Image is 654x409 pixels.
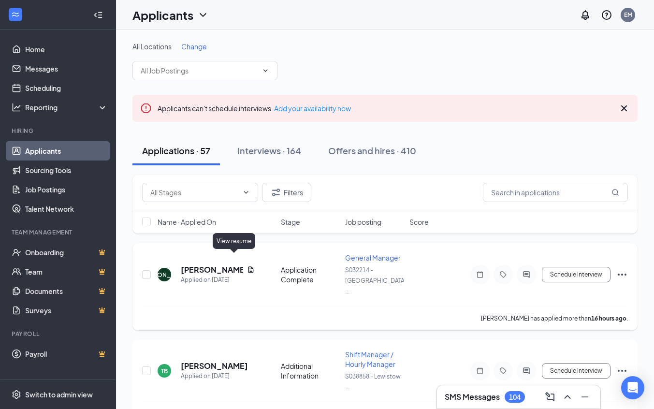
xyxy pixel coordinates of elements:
[213,233,255,249] div: View resume
[25,301,108,320] a: SurveysCrown
[25,78,108,98] a: Scheduling
[132,42,172,51] span: All Locations
[262,67,269,74] svg: ChevronDown
[12,127,106,135] div: Hiring
[409,217,429,227] span: Score
[270,187,282,198] svg: Filter
[616,269,628,280] svg: Ellipses
[577,389,593,405] button: Minimize
[141,65,258,76] input: All Job Postings
[281,265,339,284] div: Application Complete
[345,253,401,262] span: General Manager
[12,228,106,236] div: Team Management
[158,217,216,227] span: Name · Applied On
[542,267,610,282] button: Schedule Interview
[445,392,500,402] h3: SMS Messages
[509,393,521,401] div: 104
[580,9,591,21] svg: Notifications
[579,391,591,403] svg: Minimize
[591,315,626,322] b: 16 hours ago
[542,389,558,405] button: ComposeMessage
[281,217,300,227] span: Stage
[181,42,207,51] span: Change
[621,376,644,399] div: Open Intercom Messenger
[25,199,108,219] a: Talent Network
[560,389,575,405] button: ChevronUp
[181,371,248,381] div: Applied on [DATE]
[274,104,351,113] a: Add your availability now
[497,367,509,375] svg: Tag
[158,104,351,113] span: Applicants can't schedule interviews.
[601,9,612,21] svg: QuestionInfo
[25,390,93,399] div: Switch to admin view
[562,391,573,403] svg: ChevronUp
[624,11,632,19] div: EM
[25,281,108,301] a: DocumentsCrown
[197,9,209,21] svg: ChevronDown
[12,330,106,338] div: Payroll
[481,314,628,322] p: [PERSON_NAME] has applied more than .
[345,373,401,391] span: S038858 - Lewistow ...
[25,141,108,161] a: Applicants
[25,59,108,78] a: Messages
[521,367,532,375] svg: ActiveChat
[12,102,21,112] svg: Analysis
[25,161,108,180] a: Sourcing Tools
[25,102,108,112] div: Reporting
[328,145,416,157] div: Offers and hires · 410
[25,344,108,364] a: PayrollCrown
[544,391,556,403] svg: ComposeMessage
[345,350,395,368] span: Shift Manager / Hourly Manager
[474,367,486,375] svg: Note
[345,217,381,227] span: Job posting
[25,40,108,59] a: Home
[11,10,20,19] svg: WorkstreamLogo
[542,363,610,379] button: Schedule Interview
[483,183,628,202] input: Search in applications
[181,275,255,285] div: Applied on [DATE]
[140,102,152,114] svg: Error
[181,264,243,275] h5: [PERSON_NAME]
[262,183,311,202] button: Filter Filters
[25,243,108,262] a: OnboardingCrown
[474,271,486,278] svg: Note
[497,271,509,278] svg: Tag
[150,187,238,198] input: All Stages
[242,189,250,196] svg: ChevronDown
[25,180,108,199] a: Job Postings
[345,266,408,295] span: S032214 - [GEOGRAPHIC_DATA], ...
[611,189,619,196] svg: MagnifyingGlass
[132,7,193,23] h1: Applicants
[237,145,301,157] div: Interviews · 164
[161,367,168,375] div: TB
[181,361,248,371] h5: [PERSON_NAME]
[281,361,339,380] div: Additional Information
[140,271,189,279] div: [PERSON_NAME]
[247,266,255,274] svg: Document
[618,102,630,114] svg: Cross
[142,145,210,157] div: Applications · 57
[616,365,628,377] svg: Ellipses
[25,262,108,281] a: TeamCrown
[521,271,532,278] svg: ActiveChat
[93,10,103,20] svg: Collapse
[12,390,21,399] svg: Settings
